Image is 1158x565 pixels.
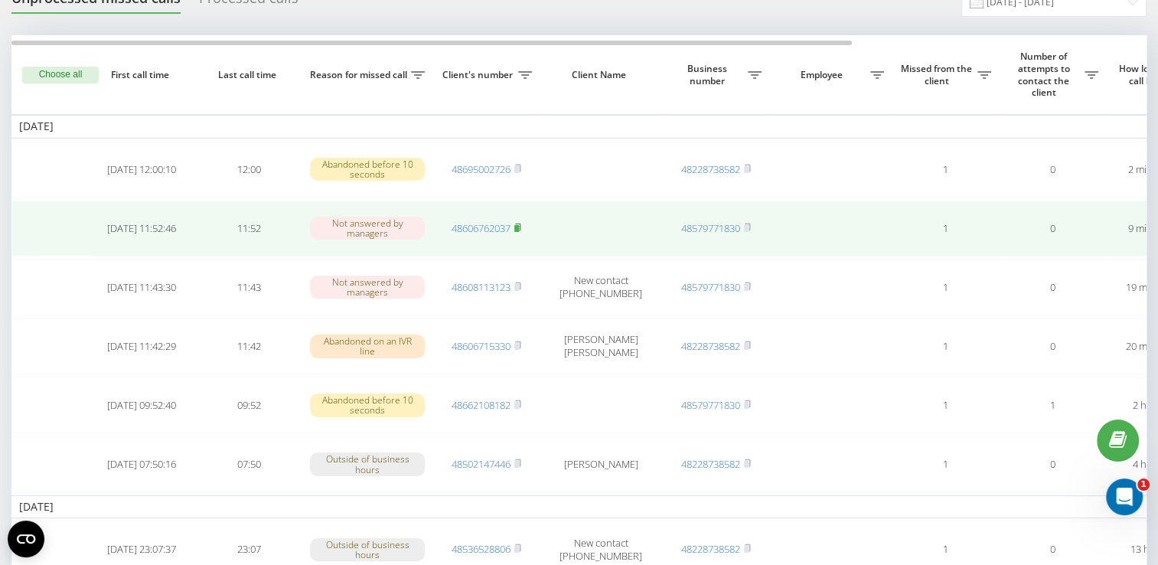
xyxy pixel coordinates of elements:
[892,377,999,433] td: 1
[88,436,195,492] td: [DATE] 07:50:16
[681,457,740,471] a: 48228738582
[88,318,195,374] td: [DATE] 11:42:29
[310,158,425,181] div: Abandoned before 10 seconds
[452,457,510,471] a: 48502147446
[310,452,425,475] div: Outside of business hours
[310,394,425,416] div: Abandoned before 10 seconds
[440,69,518,81] span: Client's number
[553,69,649,81] span: Client Name
[892,142,999,198] td: 1
[195,436,302,492] td: 07:50
[681,398,740,412] a: 48579771830
[681,339,740,353] a: 48228738582
[452,542,510,556] a: 48536528806
[999,201,1106,256] td: 0
[452,162,510,176] a: 48695002726
[100,69,183,81] span: First call time
[1006,51,1085,98] span: Number of attempts to contact the client
[777,69,870,81] span: Employee
[207,69,290,81] span: Last call time
[310,217,425,240] div: Not answered by managers
[88,201,195,256] td: [DATE] 11:52:46
[88,377,195,433] td: [DATE] 09:52:40
[1137,478,1150,491] span: 1
[310,69,411,81] span: Reason for missed call
[892,260,999,315] td: 1
[540,260,662,315] td: New contact [PHONE_NUMBER]
[195,318,302,374] td: 11:42
[999,260,1106,315] td: 0
[452,339,510,353] a: 48606715330
[195,201,302,256] td: 11:52
[681,280,740,294] a: 48579771830
[681,542,740,556] a: 48228738582
[540,436,662,492] td: [PERSON_NAME]
[892,318,999,374] td: 1
[195,142,302,198] td: 12:00
[1106,478,1143,515] iframe: Intercom live chat
[195,377,302,433] td: 09:52
[681,221,740,235] a: 48579771830
[999,436,1106,492] td: 0
[310,276,425,299] div: Not answered by managers
[681,162,740,176] a: 48228738582
[88,142,195,198] td: [DATE] 12:00:10
[452,221,510,235] a: 48606762037
[310,335,425,358] div: Abandoned on an IVR line
[8,521,44,557] button: Open CMP widget
[999,142,1106,198] td: 0
[452,398,510,412] a: 48662108182
[88,260,195,315] td: [DATE] 11:43:30
[999,318,1106,374] td: 0
[195,260,302,315] td: 11:43
[310,538,425,561] div: Outside of business hours
[999,377,1106,433] td: 1
[670,63,748,87] span: Business number
[899,63,977,87] span: Missed from the client
[892,436,999,492] td: 1
[452,280,510,294] a: 48608113123
[22,67,99,83] button: Choose all
[540,318,662,374] td: [PERSON_NAME] [PERSON_NAME]
[892,201,999,256] td: 1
